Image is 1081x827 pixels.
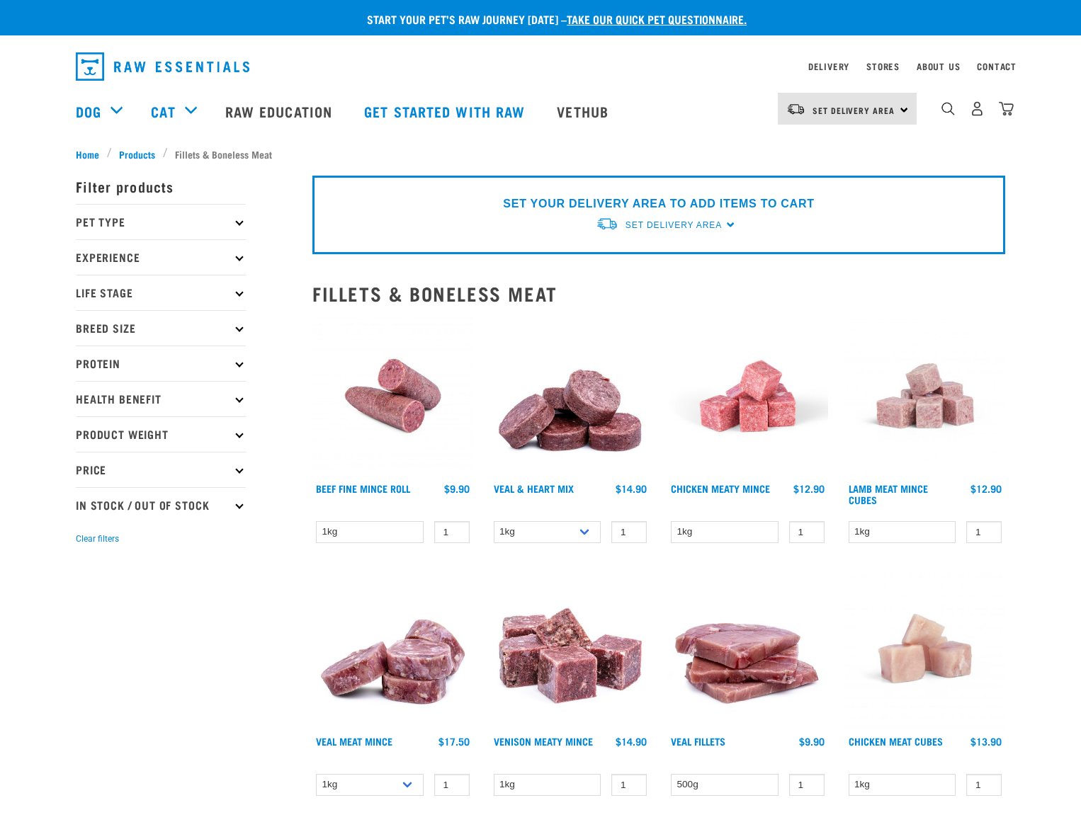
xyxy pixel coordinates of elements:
[490,316,651,477] img: 1152 Veal Heart Medallions 01
[119,147,155,161] span: Products
[64,47,1017,86] nav: dropdown navigation
[490,569,651,729] img: 1117 Venison Meat Mince 01
[866,64,900,69] a: Stores
[970,483,1002,494] div: $12.90
[76,239,246,275] p: Experience
[76,147,1005,161] nav: breadcrumbs
[76,532,119,545] button: Clear filters
[567,16,747,22] a: take our quick pet questionnaire.
[76,147,107,161] a: Home
[312,283,1005,304] h2: Fillets & Boneless Meat
[76,275,246,310] p: Life Stage
[789,521,825,543] input: 1
[350,83,543,139] a: Get started with Raw
[112,147,163,161] a: Products
[970,101,985,116] img: user.png
[211,83,350,139] a: Raw Education
[76,487,246,523] p: In Stock / Out Of Stock
[316,486,410,491] a: Beef Fine Mince Roll
[438,736,470,747] div: $17.50
[494,738,593,743] a: Venison Meaty Mince
[494,486,574,491] a: Veal & Heart Mix
[76,310,246,346] p: Breed Size
[316,738,392,743] a: Veal Meat Mince
[671,486,770,491] a: Chicken Meaty Mince
[76,101,101,122] a: Dog
[596,217,618,232] img: van-moving.png
[76,381,246,416] p: Health Benefit
[966,774,1002,796] input: 1
[151,101,175,122] a: Cat
[813,108,895,113] span: Set Delivery Area
[966,521,1002,543] input: 1
[611,774,647,796] input: 1
[543,83,626,139] a: Vethub
[845,569,1006,729] img: Chicken meat
[76,52,249,81] img: Raw Essentials Logo
[76,346,246,381] p: Protein
[671,738,725,743] a: Veal Fillets
[76,147,99,161] span: Home
[503,195,814,212] p: SET YOUR DELIVERY AREA TO ADD ITEMS TO CART
[941,102,955,115] img: home-icon-1@2x.png
[312,316,473,477] img: Venison Veal Salmon Tripe 1651
[626,220,722,230] span: Set Delivery Area
[970,736,1002,747] div: $13.90
[808,64,849,69] a: Delivery
[799,736,825,747] div: $9.90
[789,774,825,796] input: 1
[434,521,470,543] input: 1
[667,569,828,729] img: Stack Of Raw Veal Fillets
[917,64,960,69] a: About Us
[76,169,246,204] p: Filter products
[434,774,470,796] input: 1
[849,486,928,502] a: Lamb Meat Mince Cubes
[786,103,805,115] img: van-moving.png
[76,204,246,239] p: Pet Type
[616,736,647,747] div: $14.90
[76,452,246,487] p: Price
[793,483,825,494] div: $12.90
[999,101,1014,116] img: home-icon@2x.png
[849,738,943,743] a: Chicken Meat Cubes
[76,416,246,452] p: Product Weight
[667,316,828,477] img: Chicken Meaty Mince
[845,316,1006,477] img: Lamb Meat Mince
[444,483,470,494] div: $9.90
[312,569,473,729] img: 1160 Veal Meat Mince Medallions 01
[616,483,647,494] div: $14.90
[977,64,1017,69] a: Contact
[611,521,647,543] input: 1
